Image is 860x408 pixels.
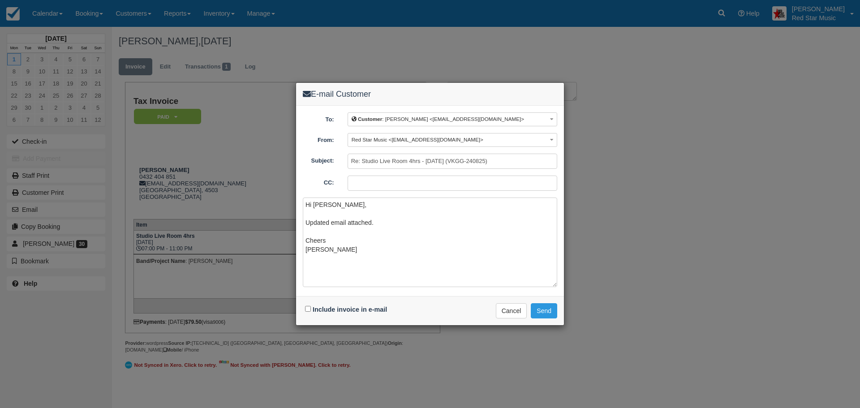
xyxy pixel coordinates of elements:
[296,112,341,124] label: To:
[496,303,527,318] button: Cancel
[352,116,524,122] span: : [PERSON_NAME] <[EMAIL_ADDRESS][DOMAIN_NAME]>
[352,137,483,142] span: Red Star Music <[EMAIL_ADDRESS][DOMAIN_NAME]>
[303,90,557,99] h4: E-mail Customer
[313,306,387,313] label: Include invoice in e-mail
[531,303,557,318] button: Send
[296,154,341,165] label: Subject:
[358,116,382,122] b: Customer
[296,133,341,145] label: From:
[348,112,557,126] button: Customer: [PERSON_NAME] <[EMAIL_ADDRESS][DOMAIN_NAME]>
[348,133,557,147] button: Red Star Music <[EMAIL_ADDRESS][DOMAIN_NAME]>
[296,176,341,187] label: CC:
